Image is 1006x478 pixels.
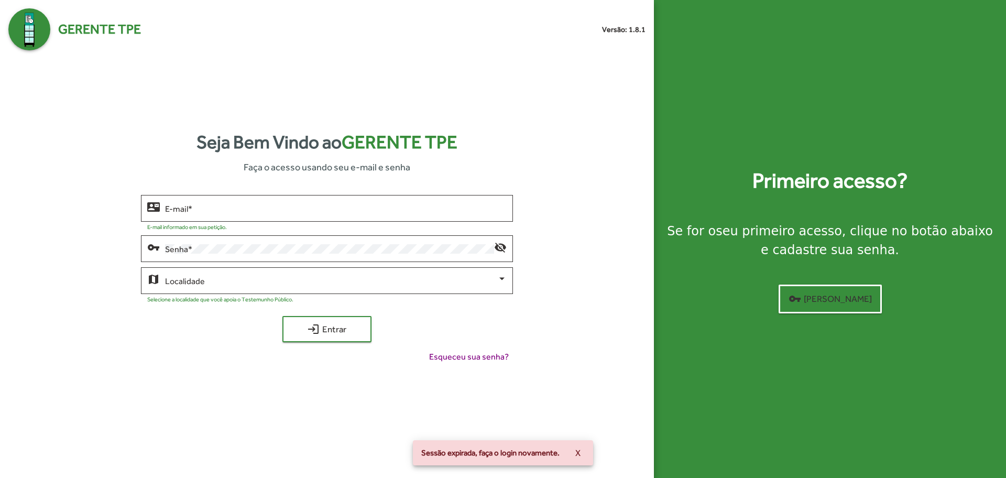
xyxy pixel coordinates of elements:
strong: seu primeiro acesso [716,224,842,238]
span: Entrar [292,320,362,339]
mat-icon: map [147,273,160,285]
mat-icon: vpn_key [147,241,160,253]
strong: Seja Bem Vindo ao [196,128,457,156]
button: [PERSON_NAME] [779,285,882,313]
mat-icon: contact_mail [147,200,160,213]
small: Versão: 1.8.1 [602,24,646,35]
div: Se for o , clique no botão abaixo e cadastre sua senha. [666,222,993,259]
mat-icon: login [307,323,320,335]
mat-icon: vpn_key [789,292,801,305]
mat-hint: Selecione a localidade que você apoia o Testemunho Público. [147,296,293,302]
button: Entrar [282,316,371,342]
strong: Primeiro acesso? [752,165,907,197]
mat-hint: E-mail informado em sua petição. [147,224,227,230]
span: X [575,443,581,462]
span: Sessão expirada, faça o login novamente. [421,448,560,458]
mat-icon: visibility_off [494,241,507,253]
button: X [567,443,589,462]
img: Logo Gerente [8,8,50,50]
span: Gerente TPE [342,132,457,153]
span: Esqueceu sua senha? [429,351,509,363]
span: Faça o acesso usando seu e-mail e senha [244,160,410,174]
span: Gerente TPE [58,19,141,39]
span: [PERSON_NAME] [789,289,872,308]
